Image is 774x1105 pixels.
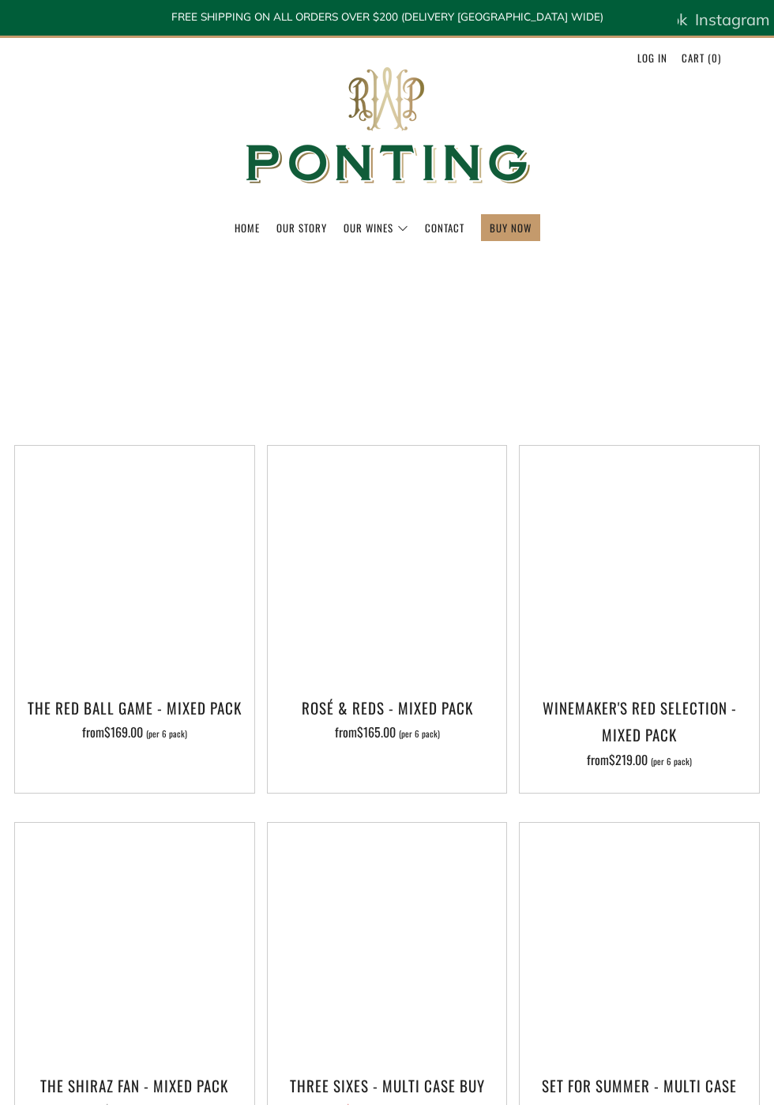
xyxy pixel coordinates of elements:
[15,694,254,773] a: The Red Ball Game - Mixed Pack from$169.00 (per 6 pack)
[712,50,718,66] span: 0
[425,215,464,240] a: Contact
[637,45,667,70] a: Log in
[23,694,246,721] h3: The Red Ball Game - Mixed Pack
[268,694,507,773] a: Rosé & Reds - Mixed Pack from$165.00 (per 6 pack)
[399,730,440,738] span: (per 6 pack)
[276,215,327,240] a: Our Story
[82,722,187,741] span: from
[609,750,648,769] span: $219.00
[235,215,260,240] a: Home
[651,757,692,766] span: (per 6 pack)
[229,38,545,214] img: Ponting Wines
[146,730,187,738] span: (per 6 pack)
[682,45,721,70] a: Cart (0)
[357,722,396,741] span: $165.00
[695,9,770,29] span: Instagram
[276,694,499,721] h3: Rosé & Reds - Mixed Pack
[520,694,759,773] a: Winemaker's Red Selection - Mixed Pack from$219.00 (per 6 pack)
[23,1072,246,1099] h3: The Shiraz Fan - Mixed Pack
[695,4,770,36] a: Instagram
[528,694,751,748] h3: Winemaker's Red Selection - Mixed Pack
[587,750,692,769] span: from
[335,722,440,741] span: from
[490,215,532,240] a: BUY NOW
[104,722,143,741] span: $169.00
[344,215,408,240] a: Our Wines
[276,1072,499,1099] h3: Three Sixes - Multi Case Buy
